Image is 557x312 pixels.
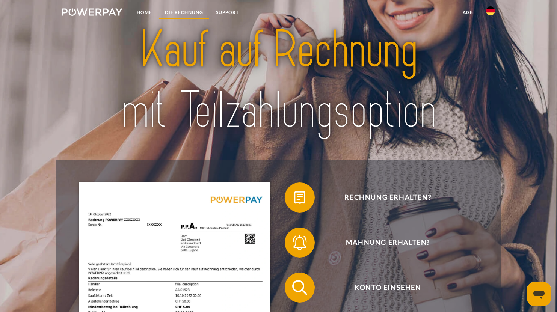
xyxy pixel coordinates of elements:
a: SUPPORT [210,6,245,19]
span: Rechnung erhalten? [296,182,480,213]
img: logo-powerpay-white.svg [62,8,122,16]
img: de [486,6,495,15]
img: qb_search.svg [290,278,309,297]
img: qb_bill.svg [290,188,309,207]
a: agb [456,6,480,19]
a: Home [130,6,158,19]
iframe: Schaltfläche zum Öffnen des Messaging-Fensters [527,282,551,306]
a: DIE RECHNUNG [158,6,210,19]
span: Mahnung erhalten? [296,228,480,258]
img: title-powerpay_de.svg [83,17,474,144]
span: Konto einsehen [296,273,480,303]
button: Konto einsehen [285,273,480,303]
button: Rechnung erhalten? [285,182,480,213]
button: Mahnung erhalten? [285,228,480,258]
img: qb_bell.svg [290,233,309,252]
